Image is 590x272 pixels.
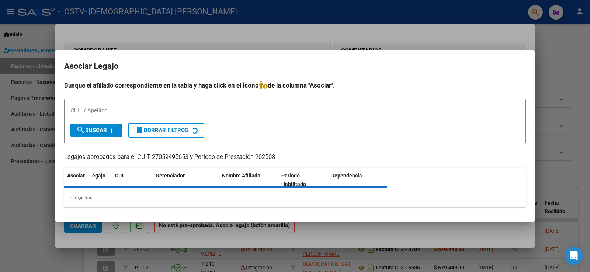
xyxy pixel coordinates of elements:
span: Gerenciador [156,173,185,179]
h2: Asociar Legajo [64,59,526,73]
datatable-header-cell: CUIL [112,168,153,192]
span: Buscar [76,127,107,134]
datatable-header-cell: Dependencia [328,168,388,192]
button: Borrar Filtros [128,123,204,138]
mat-icon: search [76,126,85,134]
span: Nombre Afiliado [222,173,260,179]
mat-icon: delete [135,126,144,134]
datatable-header-cell: Periodo Habilitado [278,168,328,192]
datatable-header-cell: Nombre Afiliado [219,168,278,192]
span: Legajo [89,173,105,179]
span: Periodo Habilitado [281,173,306,187]
span: CUIL [115,173,126,179]
span: Dependencia [331,173,362,179]
datatable-header-cell: Asociar [64,168,86,192]
h4: Busque el afiliado correspondiente en la tabla y haga click en el ícono de la columna "Asociar". [64,81,526,90]
datatable-header-cell: Gerenciador [153,168,219,192]
span: Borrar Filtros [135,127,188,134]
datatable-header-cell: Legajo [86,168,112,192]
button: Buscar [70,124,122,137]
p: Legajos aprobados para el CUIT 27059495653 y Período de Prestación 202508 [64,153,526,162]
div: 0 registros [64,188,526,207]
div: Open Intercom Messenger [565,247,583,265]
span: Asociar [67,173,85,179]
